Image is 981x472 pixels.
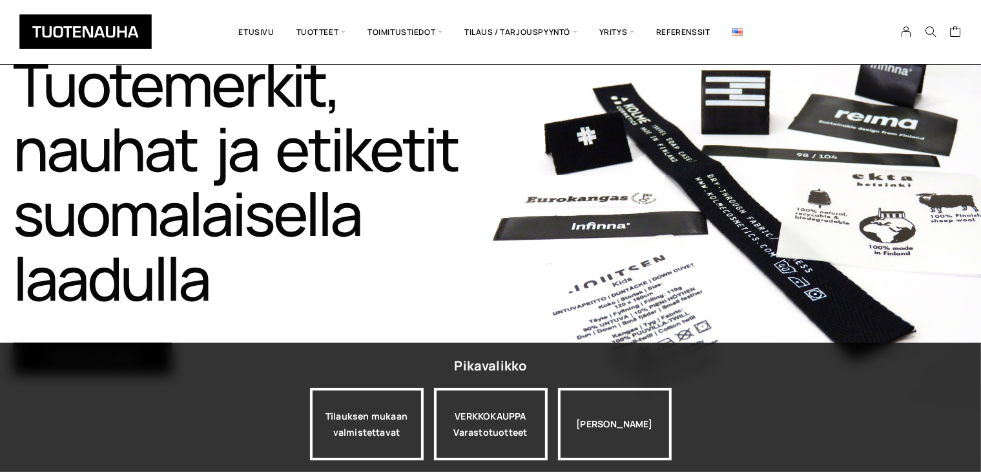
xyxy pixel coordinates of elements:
span: Yritys [588,10,645,54]
div: Pikavalikko [454,354,526,378]
a: Cart [949,25,962,41]
a: Etusivu [227,10,285,54]
a: VERKKOKAUPPAVarastotuotteet [434,388,548,460]
h1: Tuotemerkit, nauhat ja etiketit suomalaisella laadulla​ [13,52,491,310]
span: Tuotteet [285,10,356,54]
a: Tilauksen mukaan valmistettavat [310,388,424,460]
div: [PERSON_NAME] [558,388,672,460]
img: English [732,28,743,36]
span: Toimitustiedot [356,10,453,54]
a: My Account [894,26,919,38]
div: VERKKOKAUPPA Varastotuotteet [434,388,548,460]
a: Referenssit [645,10,721,54]
img: Tuotenauha Oy [19,14,152,49]
button: Search [918,26,943,38]
span: Tilaus / Tarjouspyyntö [453,10,588,54]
